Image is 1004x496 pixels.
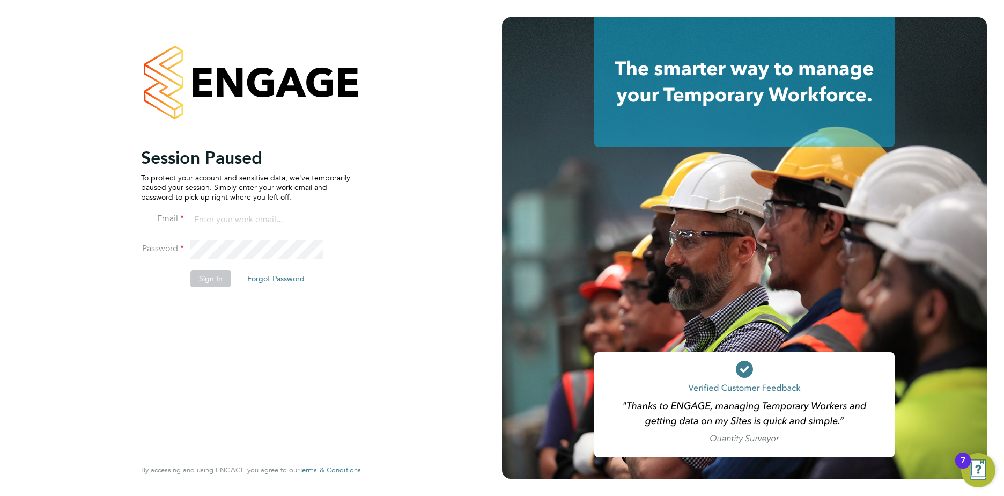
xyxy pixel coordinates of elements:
span: Terms & Conditions [299,465,361,475]
a: Terms & Conditions [299,466,361,475]
label: Password [141,243,184,254]
label: Email [141,213,184,224]
button: Open Resource Center, 7 new notifications [961,453,995,487]
span: By accessing and using ENGAGE you agree to our [141,465,361,475]
p: To protect your account and sensitive data, we've temporarily paused your session. Simply enter y... [141,173,350,202]
h2: Session Paused [141,147,350,169]
input: Enter your work email... [190,210,323,230]
div: 7 [961,461,965,475]
button: Sign In [190,270,231,287]
button: Forgot Password [239,270,313,287]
